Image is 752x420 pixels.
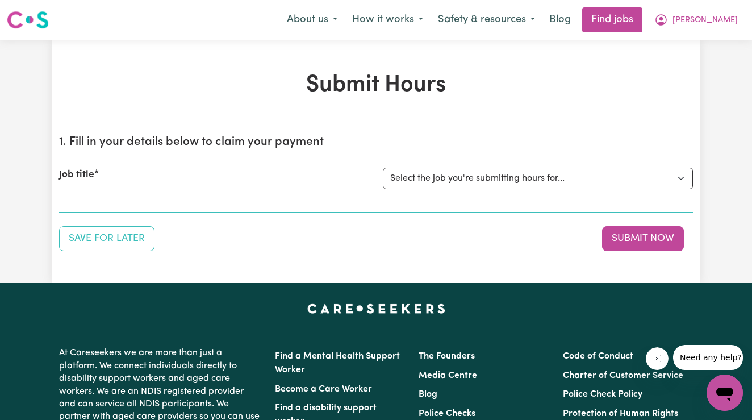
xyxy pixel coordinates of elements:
[419,390,437,399] a: Blog
[275,352,400,375] a: Find a Mental Health Support Worker
[673,345,743,370] iframe: Message from company
[542,7,578,32] a: Blog
[419,371,477,380] a: Media Centre
[59,72,693,99] h1: Submit Hours
[7,10,49,30] img: Careseekers logo
[59,135,693,149] h2: 1. Fill in your details below to claim your payment
[345,8,431,32] button: How it works
[563,409,678,418] a: Protection of Human Rights
[563,371,683,380] a: Charter of Customer Service
[563,352,633,361] a: Code of Conduct
[582,7,642,32] a: Find jobs
[279,8,345,32] button: About us
[7,7,49,33] a: Careseekers logo
[307,303,445,313] a: Careseekers home page
[563,390,642,399] a: Police Check Policy
[602,226,684,251] button: Submit your job report
[419,352,475,361] a: The Founders
[647,8,745,32] button: My Account
[59,168,94,182] label: Job title
[419,409,475,418] a: Police Checks
[275,385,372,394] a: Become a Care Worker
[59,226,154,251] button: Save your job report
[672,14,738,27] span: [PERSON_NAME]
[707,375,743,411] iframe: Button to launch messaging window
[431,8,542,32] button: Safety & resources
[646,347,669,370] iframe: Close message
